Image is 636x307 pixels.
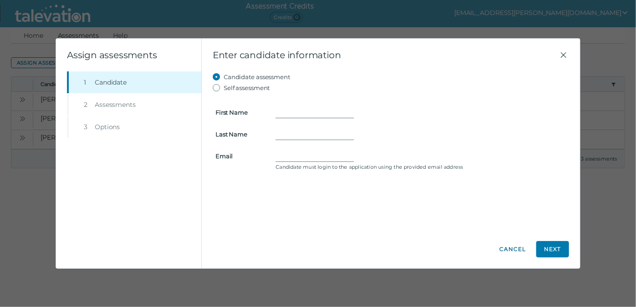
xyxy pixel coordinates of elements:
[224,71,290,82] label: Candidate assessment
[276,163,566,171] clr-control-helper: Candidate must login to the application using the provided email address
[213,50,558,60] span: Enter candidate information
[69,71,201,93] button: 1Candidate
[67,71,201,138] nav: Wizard steps
[210,152,270,160] label: Email
[67,50,157,60] clr-wizard-title: Assign assessments
[558,50,569,60] button: Close
[95,78,127,87] span: Candidate
[496,241,529,257] button: Cancel
[224,82,270,93] label: Self assessment
[536,241,569,257] button: Next
[210,131,270,138] label: Last Name
[210,109,270,116] label: First Name
[84,78,91,87] div: 1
